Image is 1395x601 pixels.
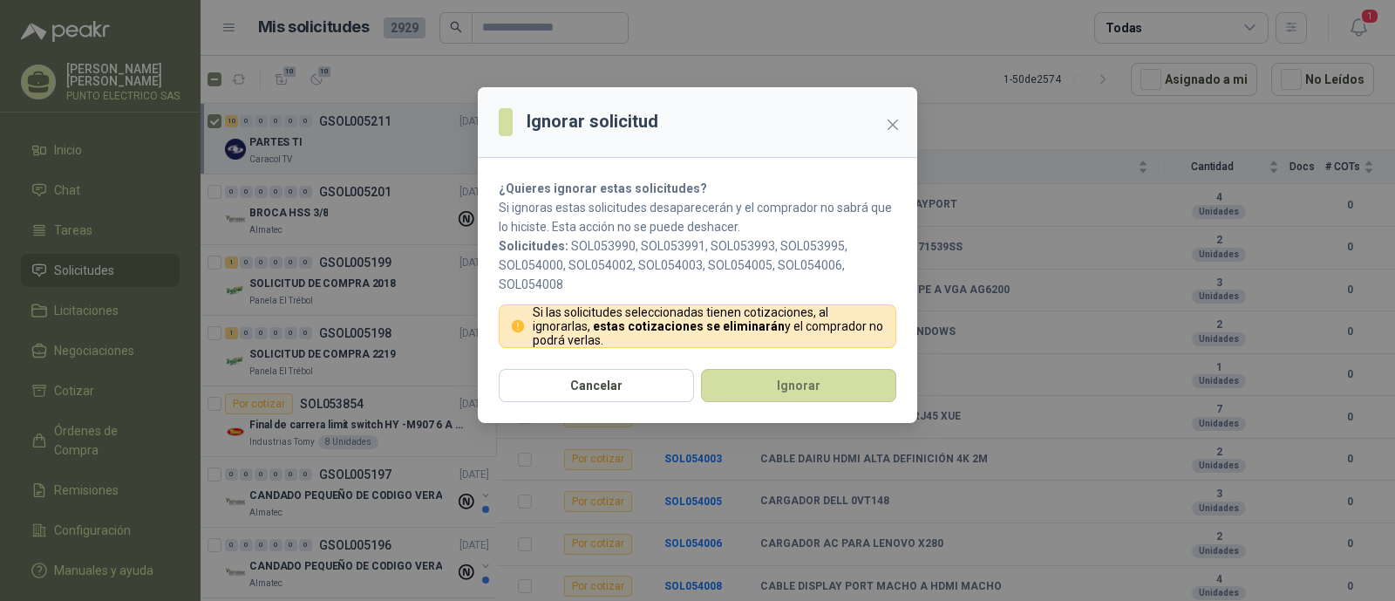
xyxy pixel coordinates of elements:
[499,239,568,253] b: Solicitudes:
[527,108,658,135] h3: Ignorar solicitud
[701,369,896,402] button: Ignorar
[879,111,907,139] button: Close
[499,236,896,294] p: SOL053990, SOL053991, SOL053993, SOL053995, SOL054000, SOL054002, SOL054003, SOL054005, SOL054006...
[499,181,707,195] strong: ¿Quieres ignorar estas solicitudes?
[499,198,896,236] p: Si ignoras estas solicitudes desaparecerán y el comprador no sabrá que lo hiciste. Esta acción no...
[533,305,886,347] p: Si las solicitudes seleccionadas tienen cotizaciones, al ignorarlas, y el comprador no podrá verlas.
[593,319,785,333] strong: estas cotizaciones se eliminarán
[499,369,694,402] button: Cancelar
[886,118,900,132] span: close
